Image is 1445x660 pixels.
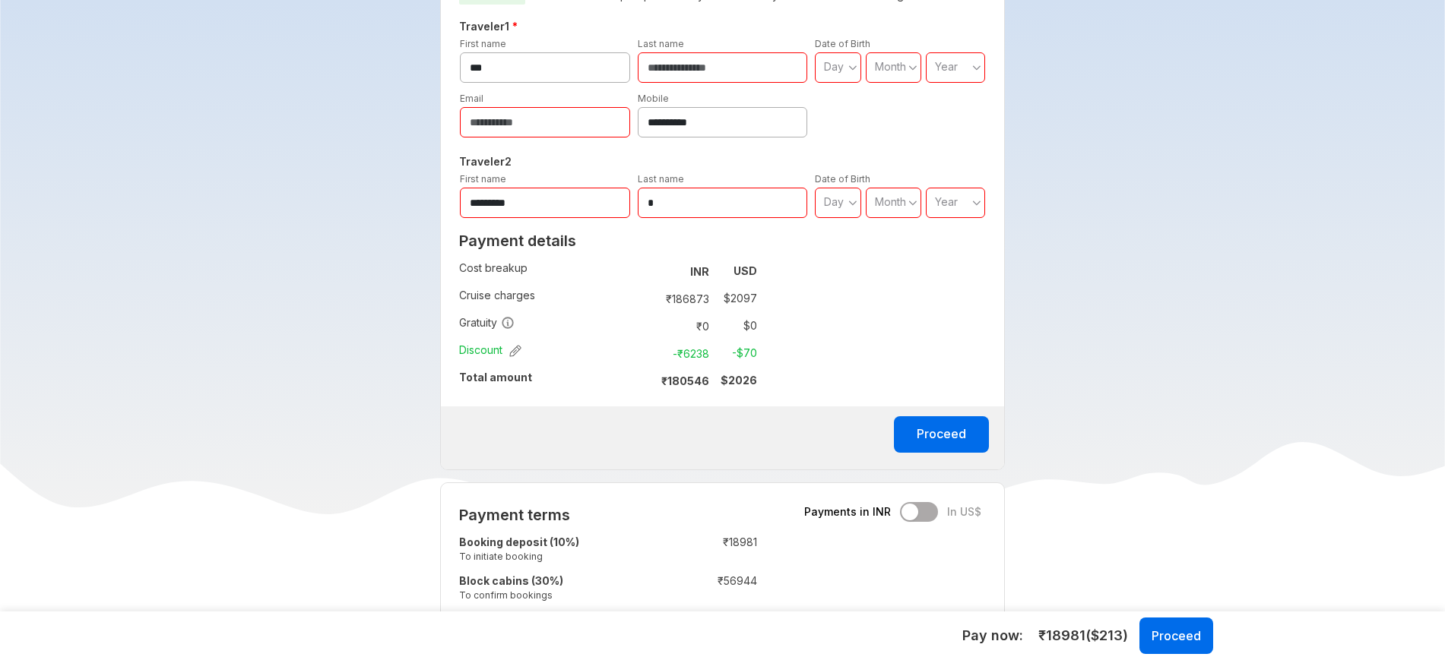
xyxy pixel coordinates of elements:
td: : [659,609,667,648]
svg: angle down [908,60,917,75]
span: Month [875,60,906,73]
strong: INR [690,265,709,278]
span: Discount [459,343,521,358]
td: $ 2097 [715,288,757,309]
span: ₹ 18981 ($ 213 ) [1038,626,1128,646]
small: To initiate booking [459,550,659,563]
td: ₹ 0 [651,315,715,336]
span: Year [935,195,958,208]
label: First name [460,38,506,49]
td: : [645,339,651,367]
td: Cost breakup [459,257,645,285]
svg: angle down [908,195,917,210]
td: : [645,312,651,339]
span: Day [824,60,844,73]
span: Day [824,195,844,208]
strong: USD [734,264,757,277]
td: -$ 70 [715,343,757,364]
span: Payments in INR [804,504,891,519]
td: : [645,285,651,312]
label: First name [460,173,506,185]
span: Year [935,60,958,73]
td: ₹ 18981 [667,532,757,570]
strong: Booking deposit (10%) [459,535,579,548]
h2: Payment details [459,232,757,250]
svg: angle down [972,195,981,210]
td: $ 0 [715,315,757,336]
label: Last name [638,173,684,185]
svg: angle down [972,60,981,75]
span: Month [875,195,906,208]
label: Date of Birth [815,38,870,49]
h5: Traveler 1 [456,17,989,36]
svg: angle down [848,195,857,210]
label: Date of Birth [815,173,870,185]
strong: Total amount [459,371,532,384]
button: Proceed [1139,617,1213,654]
label: Mobile [638,93,669,104]
td: ₹ 56944 [667,570,757,609]
label: Last name [638,38,684,49]
small: To confirm bookings [459,589,659,602]
td: ₹ 186873 [651,288,715,309]
td: : [645,367,651,394]
label: Email [460,93,483,104]
td: Cruise charges [459,285,645,312]
td: : [659,532,667,570]
h2: Payment terms [459,506,757,524]
span: In US$ [947,504,981,519]
button: Proceed [894,416,989,453]
td: -₹ 6238 [651,343,715,364]
h5: Pay now: [962,627,1023,645]
h5: Traveler 2 [456,153,989,171]
td: : [645,257,651,285]
span: Gratuity [459,315,515,330]
strong: Block cabins (30%) [459,574,563,587]
strong: ₹ 180546 [661,374,709,387]
strong: $ 2026 [721,374,757,387]
svg: angle down [848,60,857,75]
td: : [659,570,667,609]
td: ₹ 113888 [667,609,757,648]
